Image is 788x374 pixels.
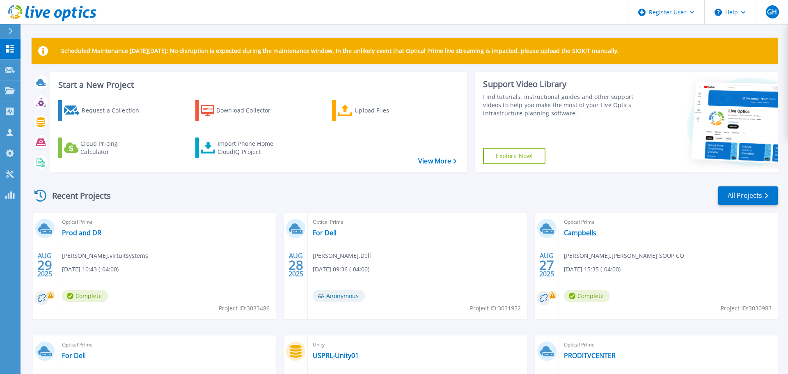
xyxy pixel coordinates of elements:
[313,340,522,349] span: Unity
[539,262,554,268] span: 27
[564,340,773,349] span: Optical Prime
[62,340,271,349] span: Optical Prime
[564,218,773,227] span: Optical Prime
[564,265,621,274] span: [DATE] 15:35 (-04:00)
[483,148,545,164] a: Explore Now!
[483,79,637,89] div: Support Video Library
[37,250,53,280] div: AUG 2025
[313,290,365,302] span: Anonymous
[195,100,287,121] a: Download Collector
[219,304,270,313] span: Project ID: 3033486
[313,265,369,274] span: [DATE] 09:36 (-04:00)
[61,48,619,54] p: Scheduled Maintenance [DATE][DATE]: No disruption is expected during the maintenance window. In t...
[62,218,271,227] span: Optical Prime
[355,102,420,119] div: Upload Files
[313,251,371,260] span: [PERSON_NAME] , Dell
[32,186,122,206] div: Recent Projects
[82,102,147,119] div: Request a Collection
[470,304,521,313] span: Project ID: 3031952
[80,140,146,156] div: Cloud Pricing Calculator
[718,186,778,205] a: All Projects
[564,351,616,360] a: PRODITVCENTER
[313,218,522,227] span: Optical Prime
[216,102,282,119] div: Download Collector
[62,251,148,260] span: [PERSON_NAME] , virtuitsystems
[288,250,304,280] div: AUG 2025
[767,9,777,15] span: GH
[62,351,86,360] a: For Dell
[58,80,456,89] h3: Start a New Project
[539,250,554,280] div: AUG 2025
[62,290,108,302] span: Complete
[62,265,119,274] span: [DATE] 10:43 (-04:00)
[37,262,52,268] span: 29
[218,140,282,156] div: Import Phone Home CloudIQ Project
[564,290,610,302] span: Complete
[564,251,684,260] span: [PERSON_NAME] , [PERSON_NAME] SOUP CO
[58,100,150,121] a: Request a Collection
[313,351,359,360] a: USPRL-Unity01
[721,304,772,313] span: Project ID: 3030983
[58,138,150,158] a: Cloud Pricing Calculator
[332,100,424,121] a: Upload Files
[289,262,303,268] span: 28
[62,229,101,237] a: Prod and DR
[313,229,337,237] a: For Dell
[564,229,596,237] a: Campbells
[483,93,637,117] div: Find tutorials, instructional guides and other support videos to help you make the most of your L...
[418,157,456,165] a: View More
